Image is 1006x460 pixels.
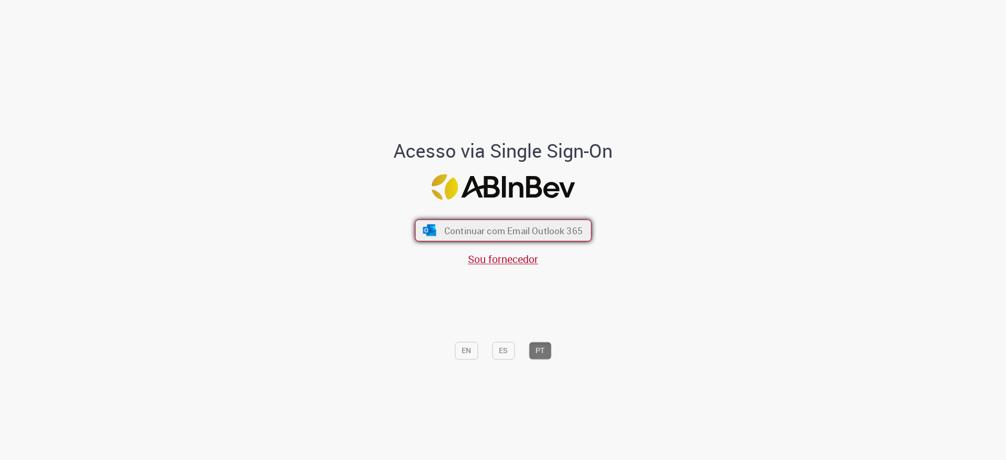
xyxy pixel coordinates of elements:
img: Logo ABInBev [431,174,575,200]
button: EN [455,342,478,360]
a: Sou fornecedor [468,253,538,267]
h1: Acesso via Single Sign-On [358,140,649,161]
button: PT [529,342,551,360]
button: ES [492,342,515,360]
button: ícone Azure/Microsoft 360 Continuar com Email Outlook 365 [415,220,592,242]
img: ícone Azure/Microsoft 360 [422,225,437,236]
span: Continuar com Email Outlook 365 [444,225,582,237]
